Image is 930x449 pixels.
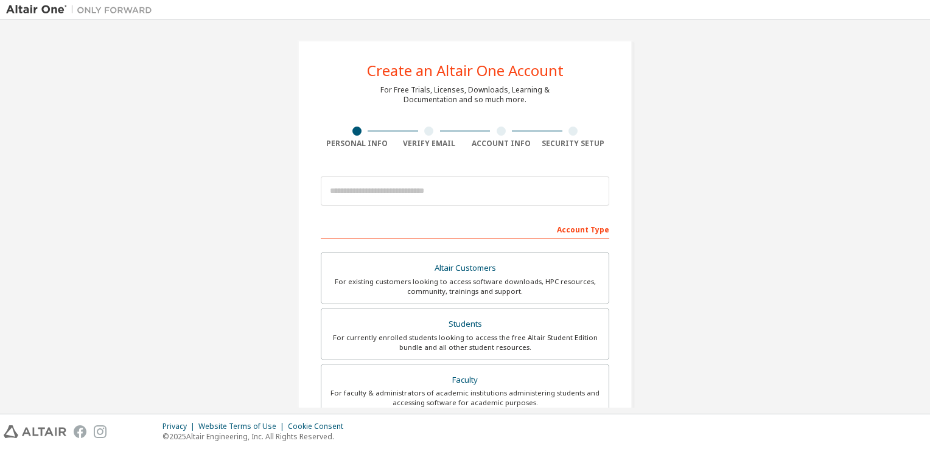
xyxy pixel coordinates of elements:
[321,219,609,238] div: Account Type
[393,139,466,148] div: Verify Email
[380,85,550,105] div: For Free Trials, Licenses, Downloads, Learning & Documentation and so much more.
[198,422,288,431] div: Website Terms of Use
[465,139,537,148] div: Account Info
[4,425,66,438] img: altair_logo.svg
[329,316,601,333] div: Students
[94,425,107,438] img: instagram.svg
[163,422,198,431] div: Privacy
[329,372,601,389] div: Faculty
[329,333,601,352] div: For currently enrolled students looking to access the free Altair Student Edition bundle and all ...
[367,63,564,78] div: Create an Altair One Account
[288,422,351,431] div: Cookie Consent
[329,277,601,296] div: For existing customers looking to access software downloads, HPC resources, community, trainings ...
[74,425,86,438] img: facebook.svg
[329,388,601,408] div: For faculty & administrators of academic institutions administering students and accessing softwa...
[6,4,158,16] img: Altair One
[329,260,601,277] div: Altair Customers
[537,139,610,148] div: Security Setup
[321,139,393,148] div: Personal Info
[163,431,351,442] p: © 2025 Altair Engineering, Inc. All Rights Reserved.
